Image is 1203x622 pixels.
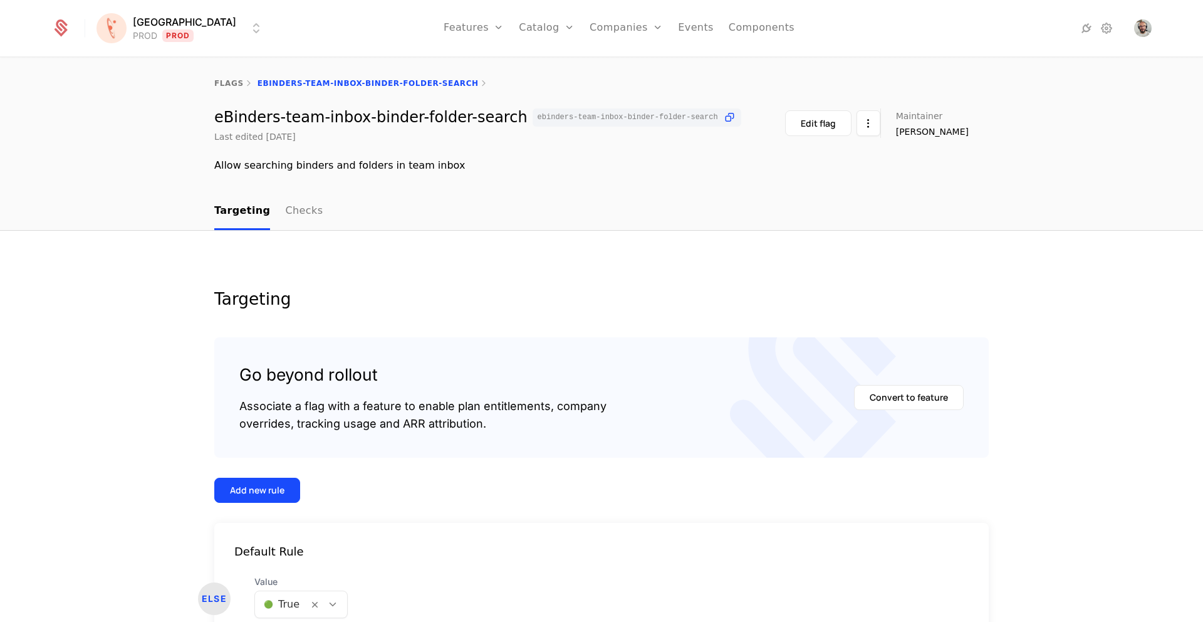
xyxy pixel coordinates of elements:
span: ebinders-team-inbox-binder-folder-search [538,113,718,121]
div: Targeting [214,291,989,307]
img: Florence [96,13,127,43]
a: Settings [1099,21,1114,36]
nav: Main [214,193,989,230]
div: Go beyond rollout [239,362,607,387]
div: ELSE [198,582,231,615]
button: Edit flag [785,110,851,136]
a: Integrations [1079,21,1094,36]
a: flags [214,79,244,88]
span: [PERSON_NAME] [896,125,969,138]
button: Select environment [100,14,264,42]
img: Marko Bera [1134,19,1152,37]
button: Open user button [1134,19,1152,37]
div: Default Rule [214,543,989,561]
span: Prod [162,29,194,42]
div: Allow searching binders and folders in team inbox [214,158,989,173]
div: Associate a flag with a feature to enable plan entitlements, company overrides, tracking usage an... [239,398,607,433]
div: Add new rule [230,484,284,497]
span: Maintainer [896,112,943,120]
span: [GEOGRAPHIC_DATA] [133,14,236,29]
div: Last edited [DATE] [214,130,296,143]
button: Add new rule [214,478,300,503]
a: Checks [285,193,323,230]
div: Edit flag [801,117,836,130]
button: Select action [857,110,880,136]
div: PROD [133,29,157,42]
a: Targeting [214,193,270,230]
span: Value [254,576,348,588]
div: eBinders-team-inbox-binder-folder-search [214,108,741,127]
ul: Choose Sub Page [214,193,323,230]
button: Convert to feature [854,385,964,410]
